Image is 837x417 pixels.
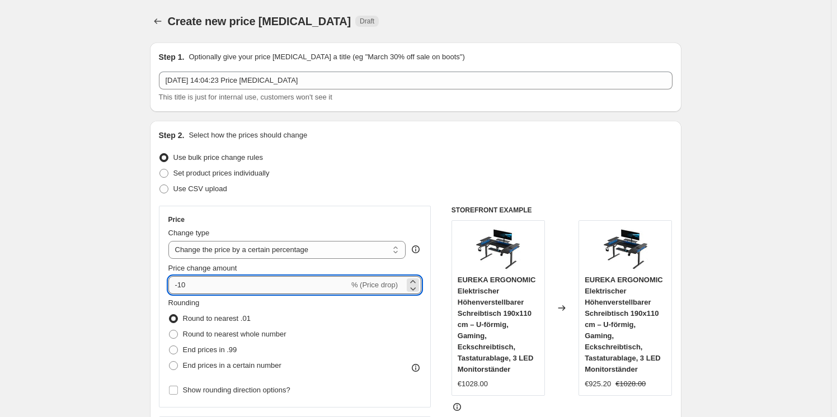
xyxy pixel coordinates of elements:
[183,330,286,338] span: Round to nearest whole number
[585,378,611,390] div: €925.20
[183,361,281,369] span: End prices in a certain number
[173,169,270,177] span: Set product prices individually
[183,386,290,394] span: Show rounding direction options?
[150,13,166,29] button: Price change jobs
[159,51,185,63] h2: Step 1.
[360,17,374,26] span: Draft
[168,215,185,224] h3: Price
[159,130,185,141] h2: Step 2.
[173,184,227,193] span: Use CSV upload
[585,276,663,373] span: EUREKA ERGONOMIC Elektrischer Höhenverstellbarer Schreibtisch 190x110 cm – U-förmig, Gaming, Ecks...
[189,51,464,63] p: Optionally give your price [MEDICAL_DATA] a title (eg "March 30% off sale on boots")
[458,276,536,373] span: EUREKA ERGONOMIC Elektrischer Höhenverstellbarer Schreibtisch 190x110 cm – U-förmig, Gaming, Ecks...
[615,378,646,390] strike: €1028.00
[183,345,237,354] span: End prices in .99
[452,206,673,215] h6: STOREFRONT EXAMPLE
[603,226,648,271] img: 71To8zrfnEL_80x.jpg
[476,226,520,271] img: 71To8zrfnEL_80x.jpg
[168,298,200,307] span: Rounding
[458,378,488,390] div: €1028.00
[159,93,332,101] span: This title is just for internal use, customers won't see it
[173,153,263,162] span: Use bulk price change rules
[189,130,307,141] p: Select how the prices should change
[168,229,210,237] span: Change type
[410,244,421,255] div: help
[183,314,251,323] span: Round to nearest .01
[159,72,673,89] input: 30% off holiday sale
[168,276,349,294] input: -15
[168,15,351,27] span: Create new price [MEDICAL_DATA]
[351,281,398,289] span: % (Price drop)
[168,264,237,272] span: Price change amount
